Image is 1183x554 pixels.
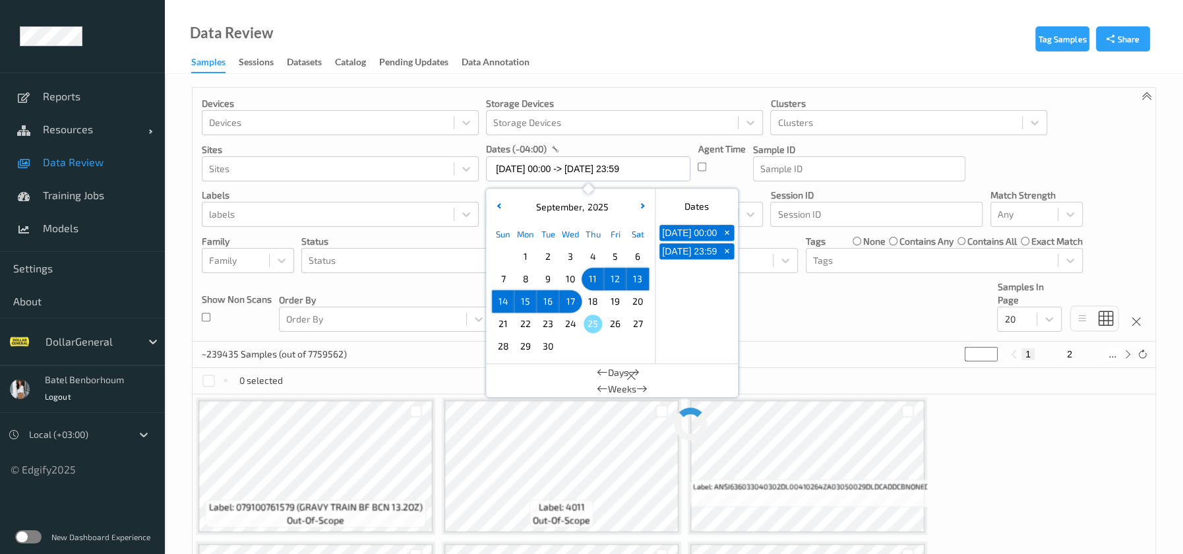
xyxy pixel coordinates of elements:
[516,292,535,311] span: 15
[202,235,294,248] p: Family
[628,292,647,311] span: 20
[202,348,347,361] p: ~239435 Samples (out of 7759562)
[604,223,626,245] div: Fri
[537,290,559,313] div: Choose Tuesday September 16 of 2025
[335,55,366,72] div: Catalog
[537,313,559,335] div: Choose Tuesday September 23 of 2025
[191,53,239,73] a: Samples
[606,270,624,288] span: 12
[806,235,826,248] p: Tags
[584,292,602,311] span: 18
[379,55,448,72] div: Pending Updates
[990,189,1083,202] p: Match Strength
[628,315,647,333] span: 27
[539,315,557,333] span: 23
[486,142,547,156] p: dates (-04:00)
[626,268,649,290] div: Choose Saturday September 13 of 2025
[655,194,738,219] div: Dates
[301,235,514,248] p: Status
[514,245,537,268] div: Choose Monday September 01 of 2025
[584,247,602,266] span: 4
[516,270,535,288] span: 8
[720,226,734,240] span: +
[559,290,582,313] div: Choose Wednesday September 17 of 2025
[626,223,649,245] div: Sat
[604,313,626,335] div: Choose Friday September 26 of 2025
[606,315,624,333] span: 26
[863,235,886,248] label: none
[492,335,514,357] div: Choose Sunday September 28 of 2025
[1035,26,1089,51] button: Tag Samples
[720,245,734,259] span: +
[279,293,491,307] p: Order By
[202,143,479,156] p: Sites
[492,313,514,335] div: Choose Sunday September 21 of 2025
[537,268,559,290] div: Choose Tuesday September 09 of 2025
[1105,348,1120,360] button: ...
[559,313,582,335] div: Choose Wednesday September 24 of 2025
[561,292,580,311] span: 17
[561,315,580,333] span: 24
[770,189,983,202] p: Session ID
[239,55,274,72] div: Sessions
[967,235,1017,248] label: contains all
[239,374,283,387] p: 0 selected
[494,292,512,311] span: 14
[604,290,626,313] div: Choose Friday September 19 of 2025
[539,501,585,514] span: Label: 4011
[659,243,719,259] button: [DATE] 23:59
[492,290,514,313] div: Choose Sunday September 14 of 2025
[997,280,1062,307] p: Samples In Page
[626,335,649,357] div: Choose Saturday October 04 of 2025
[582,268,604,290] div: Choose Thursday September 11 of 2025
[608,366,628,379] span: Days
[584,270,602,288] span: 11
[287,55,322,72] div: Datasets
[486,97,763,110] p: Storage Devices
[561,270,580,288] span: 10
[582,335,604,357] div: Choose Thursday October 02 of 2025
[516,315,535,333] span: 22
[606,247,624,266] span: 5
[287,53,335,72] a: Datasets
[770,97,1047,110] p: Clusters
[533,200,609,214] div: ,
[899,235,954,248] label: contains any
[539,270,557,288] span: 9
[202,293,272,306] p: Show Non Scans
[698,142,745,156] p: Agent Time
[514,290,537,313] div: Choose Monday September 15 of 2025
[1096,26,1150,51] button: Share
[608,383,636,396] span: Weeks
[1063,348,1076,360] button: 2
[582,223,604,245] div: Thu
[209,501,423,514] span: Label: 079100761579 (GRAVY TRAIN BF BCN 13.2OZ)
[462,53,543,72] a: Data Annotation
[537,335,559,357] div: Choose Tuesday September 30 of 2025
[604,245,626,268] div: Choose Friday September 05 of 2025
[1021,348,1035,360] button: 1
[516,247,535,266] span: 1
[533,201,582,212] span: September
[626,290,649,313] div: Choose Saturday September 20 of 2025
[202,189,479,202] p: labels
[514,223,537,245] div: Mon
[494,337,512,355] span: 28
[494,315,512,333] span: 21
[539,292,557,311] span: 16
[379,53,462,72] a: Pending Updates
[719,243,734,259] button: +
[559,268,582,290] div: Choose Wednesday September 10 of 2025
[584,201,609,212] span: 2025
[202,97,479,110] p: Devices
[559,245,582,268] div: Choose Wednesday September 03 of 2025
[719,225,734,241] button: +
[559,335,582,357] div: Choose Wednesday October 01 of 2025
[239,53,287,72] a: Sessions
[537,223,559,245] div: Tue
[659,225,719,241] button: [DATE] 00:00
[335,53,379,72] a: Catalog
[539,247,557,266] span: 2
[582,290,604,313] div: Choose Thursday September 18 of 2025
[537,245,559,268] div: Choose Tuesday September 02 of 2025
